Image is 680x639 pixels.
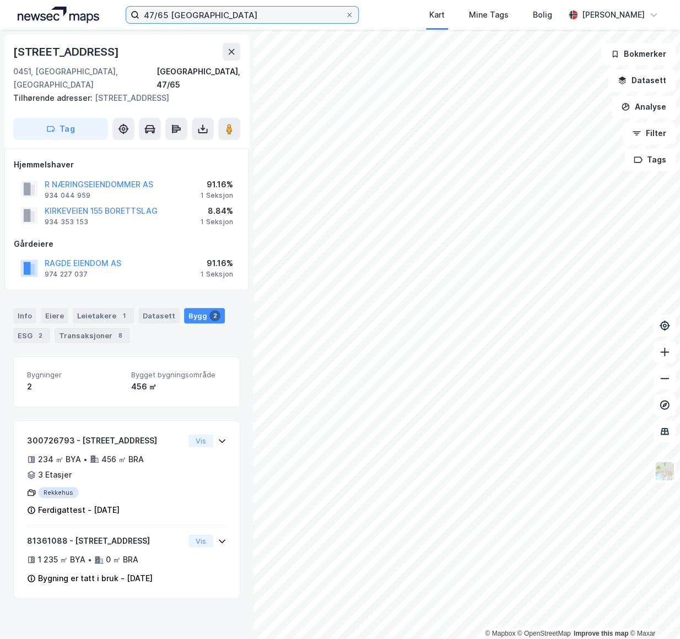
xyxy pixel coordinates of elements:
div: Eiere [41,308,68,323]
div: 934 353 153 [45,218,88,226]
div: Bygg [184,308,225,323]
div: • [83,455,88,464]
div: 456 ㎡ [131,380,226,393]
div: 1 Seksjon [201,218,233,226]
button: Filter [623,122,676,144]
div: Gårdeiere [14,237,240,251]
div: Transaksjoner [55,328,130,343]
div: 234 ㎡ BYA [38,453,81,466]
div: 456 ㎡ BRA [101,453,144,466]
div: Bolig [533,8,552,21]
div: 8 [115,330,126,341]
input: Søk på adresse, matrikkel, gårdeiere, leietakere eller personer [139,7,345,23]
button: Vis [188,434,213,447]
div: Info [13,308,36,323]
button: Tags [624,149,676,171]
div: 0451, [GEOGRAPHIC_DATA], [GEOGRAPHIC_DATA] [13,65,156,91]
div: 91.16% [201,178,233,191]
div: 0 ㎡ BRA [106,553,138,566]
div: 81361088 - [STREET_ADDRESS] [27,534,184,548]
div: Ferdigattest - [DATE] [38,503,120,517]
div: 974 227 037 [45,270,88,279]
div: Kart [429,8,445,21]
span: Bygninger [27,370,122,380]
div: Bygning er tatt i bruk - [DATE] [38,572,153,585]
div: [STREET_ADDRESS] [13,91,231,105]
img: logo.a4113a55bc3d86da70a041830d287a7e.svg [18,7,99,23]
div: 300726793 - [STREET_ADDRESS] [27,434,184,447]
div: 91.16% [201,257,233,270]
div: 1 Seksjon [201,191,233,200]
a: OpenStreetMap [517,630,571,637]
button: Bokmerker [601,43,676,65]
button: Vis [188,534,213,548]
button: Datasett [608,69,676,91]
img: Z [654,461,675,481]
div: 1 Seksjon [201,270,233,279]
div: 3 Etasjer [38,468,72,481]
button: Analyse [612,96,676,118]
div: 2 [209,310,220,321]
div: [GEOGRAPHIC_DATA], 47/65 [156,65,240,91]
div: 1 [118,310,129,321]
button: Tag [13,118,108,140]
div: ESG [13,328,50,343]
div: [PERSON_NAME] [582,8,645,21]
div: Datasett [138,308,180,323]
a: Mapbox [485,630,515,637]
div: 934 044 959 [45,191,90,200]
div: Leietakere [73,308,134,323]
span: Tilhørende adresser: [13,93,95,102]
div: Kontrollprogram for chat [625,586,680,639]
div: 2 [27,380,122,393]
div: 8.84% [201,204,233,218]
div: Mine Tags [469,8,509,21]
span: Bygget bygningsområde [131,370,226,380]
div: [STREET_ADDRESS] [13,43,121,61]
div: 2 [35,330,46,341]
a: Improve this map [574,630,628,637]
div: 1 235 ㎡ BYA [38,553,85,566]
div: • [88,555,92,564]
div: Hjemmelshaver [14,158,240,171]
iframe: Chat Widget [625,586,680,639]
